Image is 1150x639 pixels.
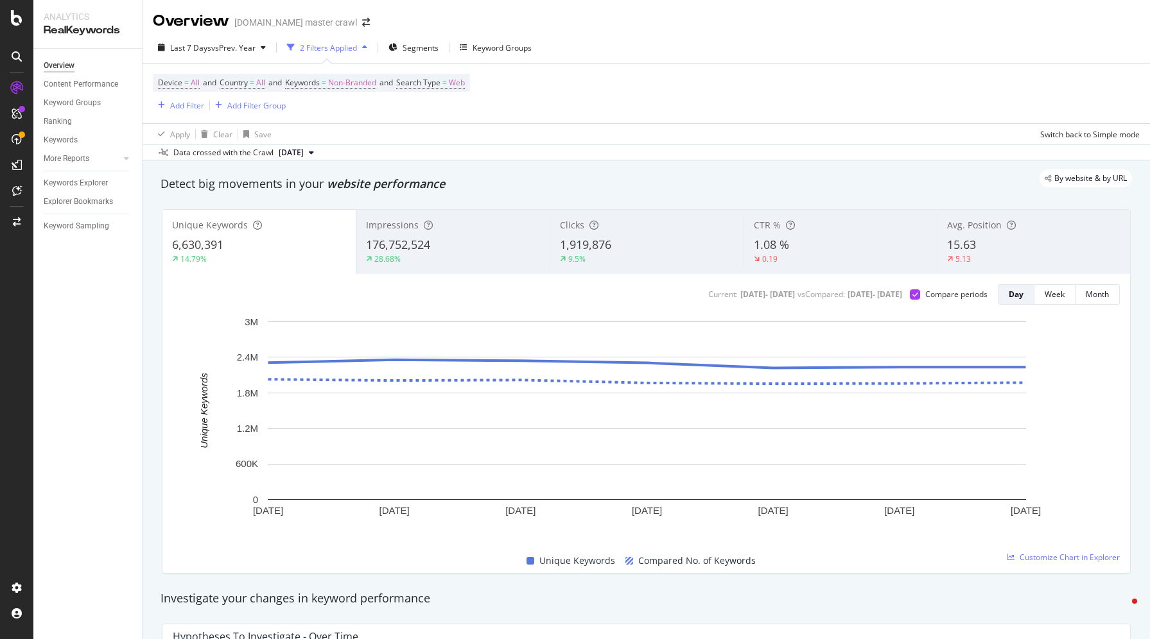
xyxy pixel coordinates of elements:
[170,129,190,140] div: Apply
[925,289,988,300] div: Compare periods
[758,505,788,516] text: [DATE]
[762,253,778,264] div: 0.19
[44,176,133,190] a: Keywords Explorer
[1009,289,1024,300] div: Day
[172,219,248,231] span: Unique Keywords
[44,115,72,128] div: Ranking
[227,100,286,111] div: Add Filter Group
[191,74,200,92] span: All
[1040,169,1132,187] div: legacy label
[44,219,109,233] div: Keyword Sampling
[253,505,283,516] text: [DATE]
[638,553,756,568] span: Compared No. of Keywords
[1035,124,1140,144] button: Switch back to Simple mode
[44,195,113,209] div: Explorer Bookmarks
[184,77,189,88] span: =
[220,77,248,88] span: Country
[254,129,272,140] div: Save
[1054,175,1127,182] span: By website & by URL
[44,133,133,147] a: Keywords
[379,77,393,88] span: and
[210,98,286,113] button: Add Filter Group
[198,373,209,448] text: Unique Keywords
[44,78,118,91] div: Content Performance
[300,42,357,53] div: 2 Filters Applied
[328,74,376,92] span: Non-Branded
[374,253,401,264] div: 28.68%
[153,37,271,58] button: Last 7 DaysvsPrev. Year
[236,458,258,469] text: 600K
[560,237,611,252] span: 1,919,876
[322,77,326,88] span: =
[256,74,265,92] span: All
[44,10,132,23] div: Analytics
[403,42,439,53] span: Segments
[442,77,447,88] span: =
[237,423,258,434] text: 1.2M
[473,42,532,53] div: Keyword Groups
[237,388,258,398] text: 1.8M
[568,253,586,264] div: 9.5%
[539,553,615,568] span: Unique Keywords
[238,124,272,144] button: Save
[44,96,101,110] div: Keyword Groups
[560,219,584,231] span: Clicks
[1076,284,1120,305] button: Month
[362,18,370,27] div: arrow-right-arrow-left
[44,96,133,110] a: Keyword Groups
[161,590,1132,607] div: Investigate your changes in keyword performance
[754,237,789,252] span: 1.08 %
[848,289,902,300] div: [DATE] - [DATE]
[196,124,232,144] button: Clear
[884,505,914,516] text: [DATE]
[998,284,1034,305] button: Day
[211,42,256,53] span: vs Prev. Year
[740,289,795,300] div: [DATE] - [DATE]
[505,505,536,516] text: [DATE]
[44,23,132,38] div: RealKeywords
[172,237,223,252] span: 6,630,391
[234,16,357,29] div: [DOMAIN_NAME] master crawl
[379,505,410,516] text: [DATE]
[955,253,971,264] div: 5.13
[253,494,258,505] text: 0
[396,77,440,88] span: Search Type
[158,77,182,88] span: Device
[1020,552,1120,563] span: Customize Chart in Explorer
[44,115,133,128] a: Ranking
[1106,595,1137,626] iframe: Intercom live chat
[170,100,204,111] div: Add Filter
[279,147,304,158] span: 2025 Sep. 1st
[1007,552,1120,563] a: Customize Chart in Explorer
[1045,289,1065,300] div: Week
[285,77,320,88] span: Keywords
[282,37,372,58] button: 2 Filters Applied
[44,152,89,166] div: More Reports
[44,59,74,72] div: Overview
[44,59,133,72] a: Overview
[170,42,211,53] span: Last 7 Days
[44,152,120,166] a: More Reports
[203,77,216,88] span: and
[153,10,229,32] div: Overview
[237,352,258,362] text: 2.4M
[250,77,254,88] span: =
[245,316,258,327] text: 3M
[455,37,537,58] button: Keyword Groups
[754,219,781,231] span: CTR %
[632,505,662,516] text: [DATE]
[449,74,465,92] span: Web
[1086,289,1109,300] div: Month
[1034,284,1076,305] button: Week
[947,219,1002,231] span: Avg. Position
[173,147,274,158] div: Data crossed with the Crawl
[44,78,133,91] a: Content Performance
[153,124,190,144] button: Apply
[44,219,133,233] a: Keyword Sampling
[366,237,430,252] span: 176,752,524
[173,315,1120,538] svg: A chart.
[180,253,207,264] div: 14.79%
[268,77,282,88] span: and
[44,195,133,209] a: Explorer Bookmarks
